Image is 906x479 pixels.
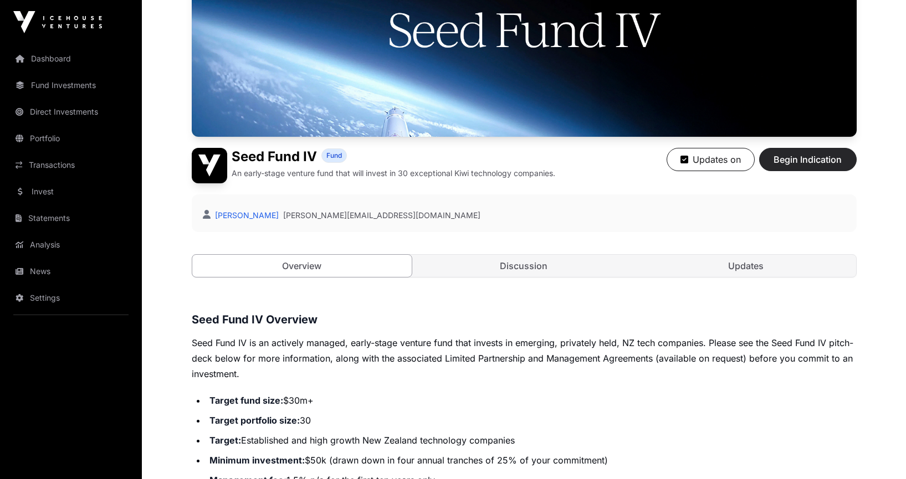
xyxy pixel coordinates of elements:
[9,153,133,177] a: Transactions
[9,286,133,310] a: Settings
[213,210,279,220] a: [PERSON_NAME]
[9,179,133,204] a: Invest
[192,335,857,382] p: Seed Fund IV is an actively managed, early-stage venture fund that invests in emerging, privately...
[206,393,857,408] li: $30m+
[209,415,300,426] strong: Target portfolio size:
[9,233,133,257] a: Analysis
[209,395,283,406] strong: Target fund size:
[206,452,857,468] li: $50k (drawn down in four annual tranches of 25% of your commitment)
[759,148,857,171] button: Begin Indication
[9,100,133,124] a: Direct Investments
[9,126,133,151] a: Portfolio
[192,255,856,277] nav: Tabs
[13,11,102,33] img: Icehouse Ventures Logo
[9,73,133,97] a: Fund Investments
[209,455,305,466] strong: Minimum investment:
[232,148,317,166] h1: Seed Fund IV
[192,148,227,183] img: Seed Fund IV
[209,435,241,446] strong: Target:
[773,153,843,166] span: Begin Indication
[414,255,634,277] a: Discussion
[232,168,555,179] p: An early-stage venture fund that will invest in 30 exceptional Kiwi technology companies.
[759,159,857,170] a: Begin Indication
[206,413,857,428] li: 30
[283,210,480,221] a: [PERSON_NAME][EMAIL_ADDRESS][DOMAIN_NAME]
[192,254,413,277] a: Overview
[667,148,755,171] button: Updates on
[9,206,133,230] a: Statements
[9,259,133,284] a: News
[326,151,342,160] span: Fund
[206,432,857,448] li: Established and high growth New Zealand technology companies
[636,255,856,277] a: Updates
[9,47,133,71] a: Dashboard
[192,311,857,328] h3: Seed Fund IV Overview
